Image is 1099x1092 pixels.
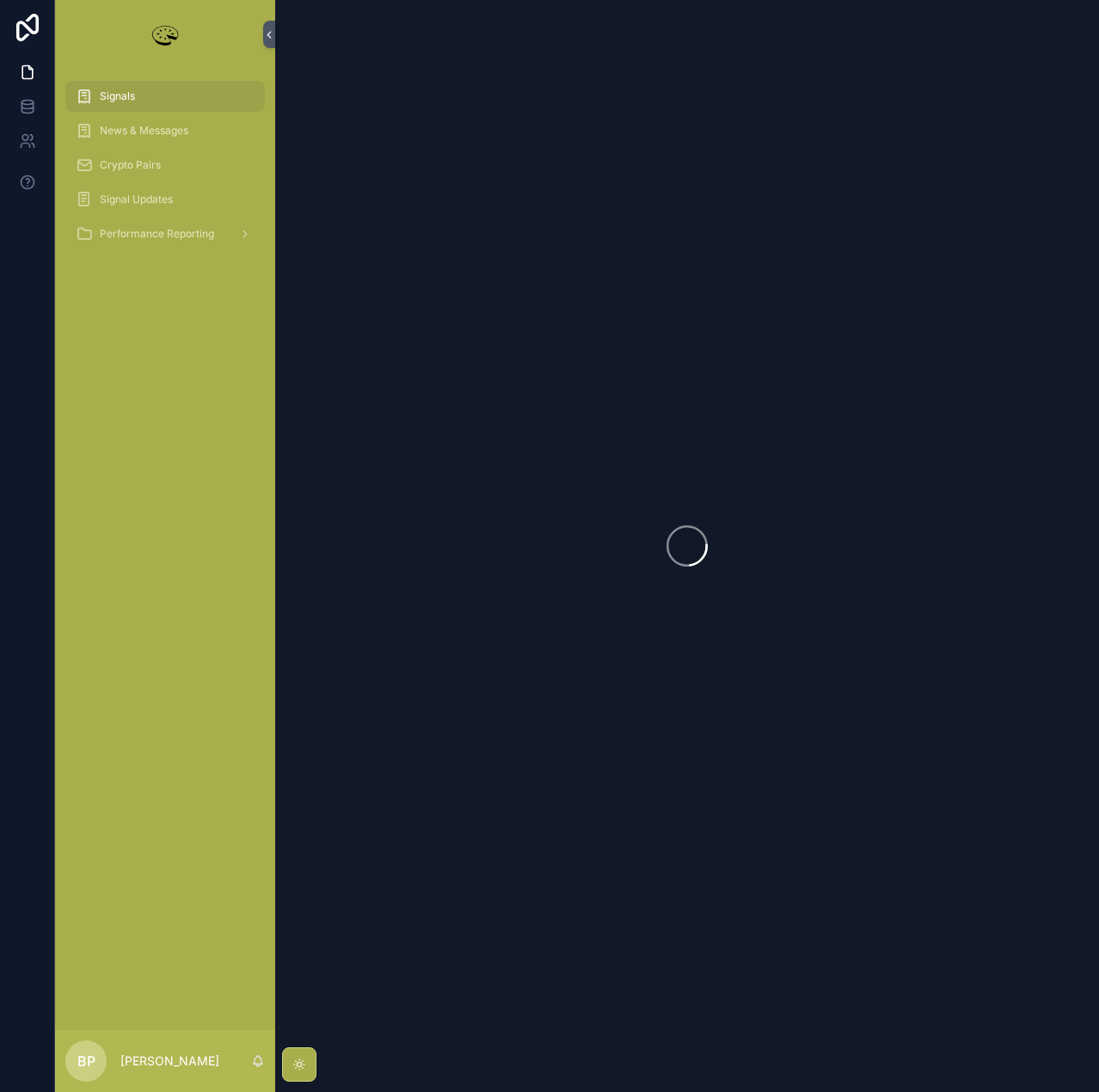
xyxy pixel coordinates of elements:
[65,115,265,146] a: News & Messages
[65,218,265,249] a: Performance Reporting
[65,81,265,112] a: Signals
[65,184,265,215] a: Signal Updates
[100,227,214,241] span: Performance Reporting
[65,150,265,181] a: Crypto Pairs
[100,124,188,138] span: News & Messages
[55,69,275,272] div: scrollable content
[77,1051,95,1071] span: BP
[120,1052,219,1070] p: [PERSON_NAME]
[100,193,173,206] span: Signal Updates
[100,89,135,103] span: Signals
[100,158,161,172] span: Crypto Pairs
[148,21,182,48] img: App logo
